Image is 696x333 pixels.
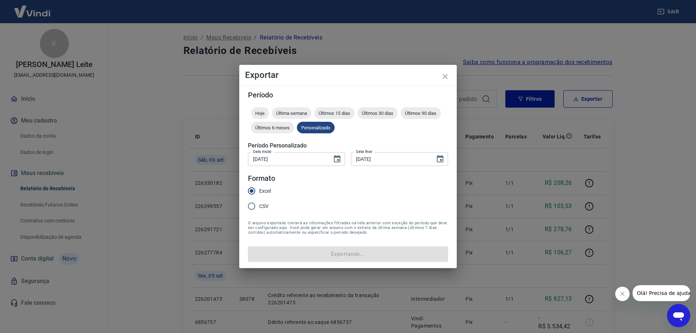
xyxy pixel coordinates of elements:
[401,107,441,119] div: Últimos 90 dias
[357,111,398,116] span: Últimos 30 dias
[248,221,448,235] span: O arquivo exportado conterá as informações filtradas na tela anterior com exceção do período que ...
[330,152,344,166] button: Choose date, selected date is 1 de set de 2025
[314,111,355,116] span: Últimos 15 dias
[248,91,448,99] h5: Período
[248,173,275,184] legend: Formato
[436,68,454,85] button: close
[251,122,294,133] div: Últimos 6 meses
[253,149,272,154] label: Data inicial
[248,142,448,149] h5: Período Personalizado
[297,125,335,130] span: Personalizado
[633,285,690,301] iframe: Mensagem da empresa
[259,203,269,210] span: CSV
[248,152,327,166] input: DD/MM/YYYY
[272,107,311,119] div: Última semana
[667,304,690,327] iframe: Botão para abrir a janela de mensagens
[356,149,372,154] label: Data final
[401,111,441,116] span: Últimos 90 dias
[259,187,271,195] span: Excel
[357,107,398,119] div: Últimos 30 dias
[4,5,61,11] span: Olá! Precisa de ajuda?
[251,125,294,130] span: Últimos 6 meses
[297,122,335,133] div: Personalizado
[251,107,269,119] div: Hoje
[433,152,447,166] button: Choose date, selected date is 7 de set de 2025
[245,71,451,79] h4: Exportar
[314,107,355,119] div: Últimos 15 dias
[272,111,311,116] span: Última semana
[615,287,630,301] iframe: Fechar mensagem
[251,111,269,116] span: Hoje
[351,152,430,166] input: DD/MM/YYYY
